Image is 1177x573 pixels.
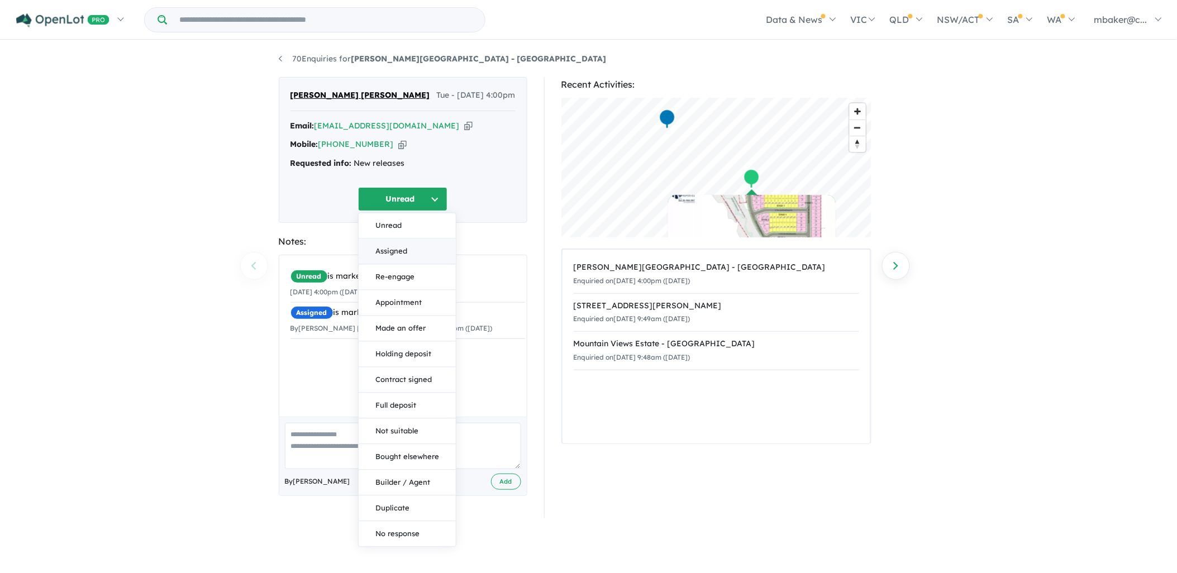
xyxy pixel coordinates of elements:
button: Full deposit [359,393,456,419]
strong: Requested info: [290,158,352,168]
strong: Email: [290,121,314,131]
a: 70Enquiries for[PERSON_NAME][GEOGRAPHIC_DATA] - [GEOGRAPHIC_DATA] [279,54,607,64]
strong: Mobile: [290,139,318,149]
a: [PERSON_NAME][GEOGRAPHIC_DATA] - [GEOGRAPHIC_DATA]Enquiried on[DATE] 4:00pm ([DATE]) [574,255,859,294]
a: [EMAIL_ADDRESS][DOMAIN_NAME] [314,121,460,131]
div: Mountain Views Estate - [GEOGRAPHIC_DATA] [574,337,859,351]
button: Reset bearing to north [850,136,866,152]
div: [PERSON_NAME][GEOGRAPHIC_DATA] - [GEOGRAPHIC_DATA] [574,261,859,274]
button: Builder / Agent [359,470,456,496]
div: Unread [358,213,456,547]
button: Assigned [359,239,456,265]
div: Map marker [659,109,675,130]
strong: [PERSON_NAME][GEOGRAPHIC_DATA] - [GEOGRAPHIC_DATA] [351,54,607,64]
small: By [PERSON_NAME]​​​​ [PERSON_NAME] - [DATE] 3:43pm ([DATE]) [290,324,493,332]
small: [DATE] 4:00pm ([DATE]) [290,288,367,296]
img: Openlot PRO Logo White [16,13,109,27]
div: [STREET_ADDRESS][PERSON_NAME] [574,299,859,313]
canvas: Map [561,98,871,237]
span: Tue - [DATE] 4:00pm [437,89,516,102]
div: Recent Activities: [561,77,871,92]
button: Duplicate [359,496,456,522]
small: Enquiried on [DATE] 9:49am ([DATE]) [574,314,690,323]
div: is marked. [290,270,525,283]
button: Unread [358,187,447,211]
button: Contract signed [359,367,456,393]
span: Unread [290,270,328,283]
span: mbaker@c... [1094,14,1147,25]
div: New releases [290,157,516,170]
span: Assigned [290,306,333,319]
a: [PHONE_NUMBER] [318,139,394,149]
button: Made an offer [359,316,456,342]
span: [PERSON_NAME] [PERSON_NAME] [290,89,430,102]
button: Not suitable [359,419,456,445]
button: Appointment [359,290,456,316]
button: Bought elsewhere [359,445,456,470]
small: Enquiried on [DATE] 9:48am ([DATE]) [574,353,690,361]
nav: breadcrumb [279,52,899,66]
button: Zoom in [850,103,866,120]
div: is marked. [290,306,525,319]
div: Map marker [743,169,760,189]
div: Notes: [279,234,527,249]
a: [STREET_ADDRESS][PERSON_NAME]Enquiried on[DATE] 9:49am ([DATE]) [574,293,859,332]
button: Add [491,474,521,490]
a: Mountain Views Estate - [GEOGRAPHIC_DATA]Enquiried on[DATE] 9:48am ([DATE]) [574,331,859,370]
button: No response [359,522,456,547]
button: Unread [359,213,456,239]
input: Try estate name, suburb, builder or developer [169,8,483,32]
button: Re-engage [359,265,456,290]
small: Enquiried on [DATE] 4:00pm ([DATE]) [574,276,690,285]
button: Zoom out [850,120,866,136]
button: Copy [464,120,473,132]
span: By [PERSON_NAME] [285,476,350,487]
button: Holding deposit [359,342,456,367]
button: Copy [398,139,407,150]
